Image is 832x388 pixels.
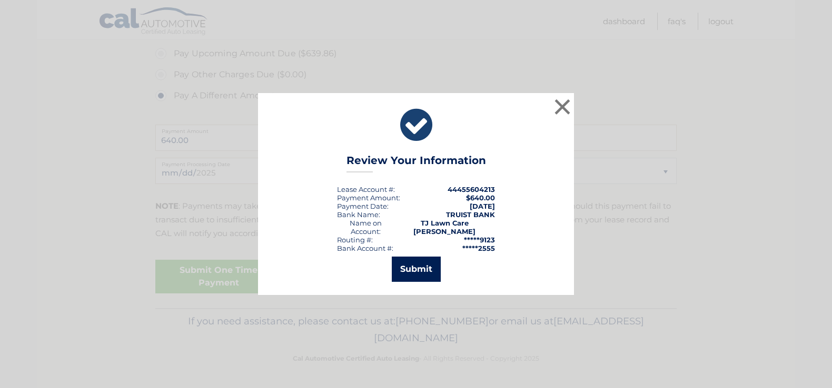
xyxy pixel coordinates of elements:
[337,219,394,236] div: Name on Account:
[346,154,486,172] h3: Review Your Information
[337,185,395,193] div: Lease Account #:
[466,193,495,202] span: $640.00
[392,257,441,282] button: Submit
[337,244,393,252] div: Bank Account #:
[446,210,495,219] strong: TRUIST BANK
[337,236,373,244] div: Routing #:
[552,96,573,117] button: ×
[470,202,495,210] span: [DATE]
[448,185,495,193] strong: 44455604213
[413,219,476,236] strong: TJ Lawn Care [PERSON_NAME]
[337,210,380,219] div: Bank Name:
[337,193,400,202] div: Payment Amount:
[337,202,387,210] span: Payment Date
[337,202,389,210] div: :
